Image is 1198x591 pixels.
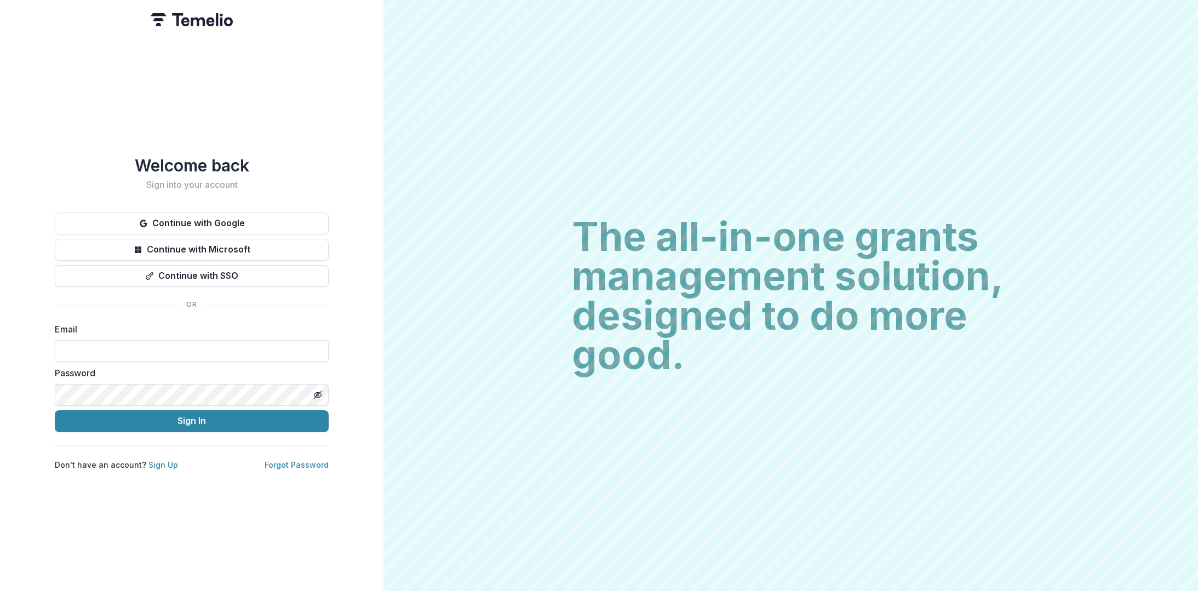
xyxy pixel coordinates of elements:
[55,323,322,336] label: Email
[151,13,233,26] img: Temelio
[55,213,329,234] button: Continue with Google
[55,366,322,380] label: Password
[55,265,329,287] button: Continue with SSO
[55,410,329,432] button: Sign In
[55,239,329,261] button: Continue with Microsoft
[309,386,326,404] button: Toggle password visibility
[265,460,329,469] a: Forgot Password
[148,460,178,469] a: Sign Up
[55,180,329,190] h2: Sign into your account
[55,156,329,175] h1: Welcome back
[55,459,178,470] p: Don't have an account?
